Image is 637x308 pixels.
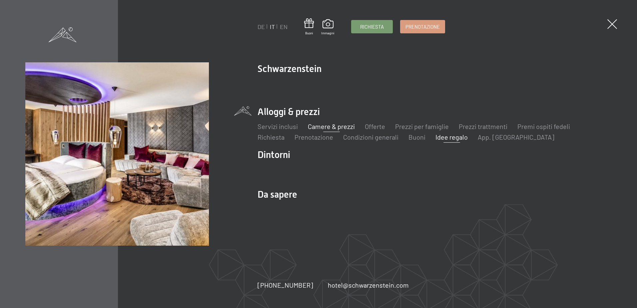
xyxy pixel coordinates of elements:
a: Offerte [365,122,385,130]
span: Buoni [304,31,314,35]
a: DE [258,23,265,30]
a: Servizi inclusi [258,122,298,130]
span: Immagini [321,31,334,35]
a: hotel@schwarzenstein.com [328,280,409,290]
a: App. [GEOGRAPHIC_DATA] [478,133,554,141]
a: Buoni [304,18,314,35]
a: Immagini [321,19,334,35]
a: EN [280,23,288,30]
span: Richiesta [360,23,384,30]
a: Prezzi trattmenti [459,122,507,130]
a: Idee regalo [435,133,468,141]
a: Richiesta [258,133,285,141]
a: Prenotazione [295,133,333,141]
span: Prenotazione [405,23,440,30]
a: Camere & prezzi [308,122,355,130]
span: [PHONE_NUMBER] [258,281,313,289]
a: Prezzi per famiglie [395,122,449,130]
a: [PHONE_NUMBER] [258,280,313,290]
a: Prenotazione [400,20,445,33]
a: Condizioni generali [343,133,398,141]
a: Buoni [408,133,425,141]
a: IT [270,23,275,30]
a: Premi ospiti fedeli [517,122,570,130]
a: Richiesta [351,20,392,33]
